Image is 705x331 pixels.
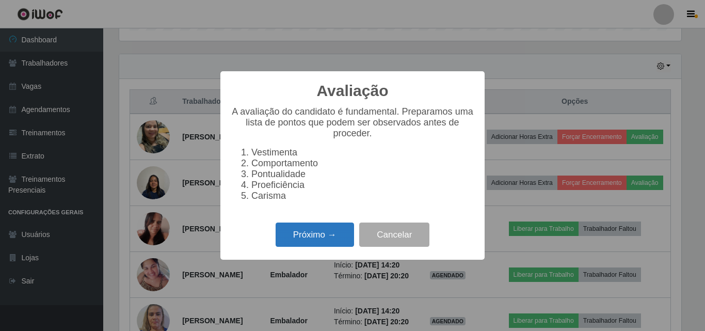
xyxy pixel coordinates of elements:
li: Comportamento [251,158,474,169]
li: Vestimenta [251,147,474,158]
p: A avaliação do candidato é fundamental. Preparamos uma lista de pontos que podem ser observados a... [231,106,474,139]
button: Cancelar [359,223,429,247]
button: Próximo → [276,223,354,247]
li: Proeficiência [251,180,474,191]
h2: Avaliação [317,82,389,100]
li: Pontualidade [251,169,474,180]
li: Carisma [251,191,474,201]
